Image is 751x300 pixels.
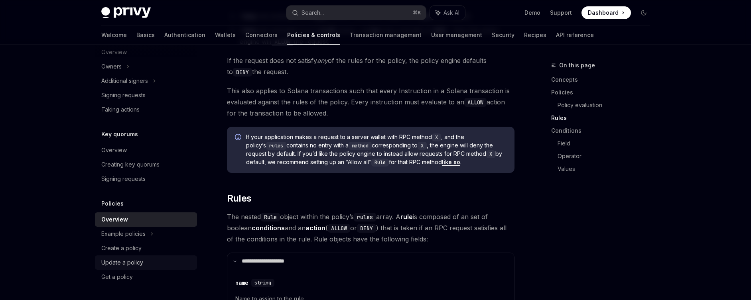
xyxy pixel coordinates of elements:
[287,25,340,45] a: Policies & controls
[101,105,140,114] div: Taking actions
[252,224,285,232] strong: conditions
[354,213,376,222] code: rules
[95,255,197,270] a: Update a policy
[254,280,271,286] span: string
[492,25,514,45] a: Security
[400,213,413,221] strong: rule
[357,224,376,233] code: DENY
[101,272,133,282] div: Get a policy
[95,241,197,255] a: Create a policy
[524,25,546,45] a: Recipes
[101,90,146,100] div: Signing requests
[558,137,656,150] a: Field
[101,229,146,239] div: Example policies
[233,68,252,76] code: DENY
[350,25,422,45] a: Transaction management
[302,8,324,18] div: Search...
[101,62,122,71] div: Owners
[101,129,138,139] h5: Key quorums
[328,224,350,233] code: ALLOW
[637,6,650,19] button: Toggle dark mode
[558,163,656,175] a: Values
[442,159,460,166] a: like so
[227,211,514,245] span: The nested object within the policy’s array. A is composed of an set of boolean and an ( or ) tha...
[101,25,127,45] a: Welcome
[551,73,656,86] a: Concepts
[306,224,325,232] strong: action
[261,213,280,222] code: Rule
[95,102,197,117] a: Taking actions
[227,55,514,77] span: If the request does not satisfy of the rules for the policy, the policy engine defaults to the re...
[95,88,197,102] a: Signing requests
[418,142,427,150] code: X
[349,142,372,150] code: method
[556,25,594,45] a: API reference
[101,199,124,208] h5: Policies
[227,85,514,119] span: This also applies to Solana transactions such that every Instruction in a Solana transaction is e...
[266,142,286,150] code: rules
[246,133,507,167] span: If your application makes a request to a server wallet with RPC method , and the policy’s contain...
[371,159,389,167] code: Rule
[95,212,197,227] a: Overview
[444,9,459,17] span: Ask AI
[558,99,656,112] a: Policy evaluation
[101,76,148,86] div: Additional signers
[101,243,142,253] div: Create a policy
[430,6,465,20] button: Ask AI
[101,145,127,155] div: Overview
[581,6,631,19] a: Dashboard
[245,25,278,45] a: Connectors
[95,172,197,186] a: Signing requests
[524,9,540,17] a: Demo
[235,279,248,287] div: name
[464,98,487,107] code: ALLOW
[95,157,197,172] a: Creating key quorums
[101,160,160,169] div: Creating key quorums
[558,150,656,163] a: Operator
[431,25,482,45] a: User management
[317,57,328,65] em: any
[101,258,143,267] div: Update a policy
[588,9,619,17] span: Dashboard
[551,86,656,99] a: Policies
[101,7,151,18] img: dark logo
[486,150,495,158] code: X
[101,215,128,224] div: Overview
[413,10,421,16] span: ⌘ K
[559,61,595,70] span: On this page
[550,9,572,17] a: Support
[432,133,441,141] code: X
[551,112,656,124] a: Rules
[235,134,243,142] svg: Info
[551,124,656,137] a: Conditions
[95,143,197,157] a: Overview
[227,192,252,205] span: Rules
[136,25,155,45] a: Basics
[286,6,426,20] button: Search...⌘K
[101,174,146,184] div: Signing requests
[215,25,236,45] a: Wallets
[95,270,197,284] a: Get a policy
[164,25,205,45] a: Authentication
